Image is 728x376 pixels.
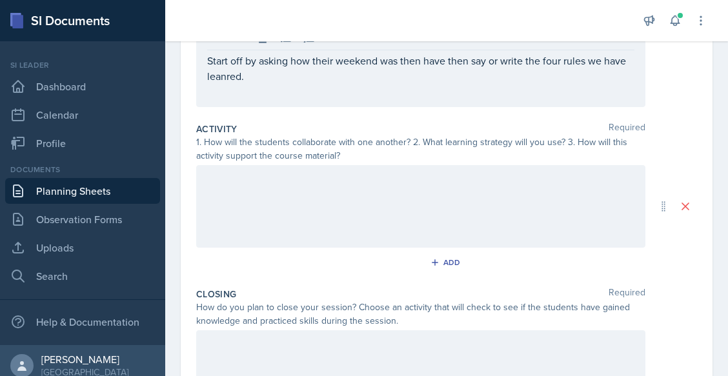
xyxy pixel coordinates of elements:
a: Dashboard [5,74,160,99]
a: Observation Forms [5,206,160,232]
a: Calendar [5,102,160,128]
label: Activity [196,123,238,135]
button: Add [426,253,468,272]
div: Documents [5,164,160,175]
div: Help & Documentation [5,309,160,335]
div: How do you plan to close your session? Choose an activity that will check to see if the students ... [196,301,645,328]
span: Required [609,288,645,301]
div: 1. How will the students collaborate with one another? 2. What learning strategy will you use? 3.... [196,135,645,163]
div: [PERSON_NAME] [41,353,128,366]
a: Search [5,263,160,289]
span: Required [609,123,645,135]
p: Start off by asking how their weekend was then have then say or write the four rules we have lean... [207,53,634,84]
a: Planning Sheets [5,178,160,204]
label: Closing [196,288,236,301]
div: Si leader [5,59,160,71]
div: Add [433,257,461,268]
a: Uploads [5,235,160,261]
a: Profile [5,130,160,156]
